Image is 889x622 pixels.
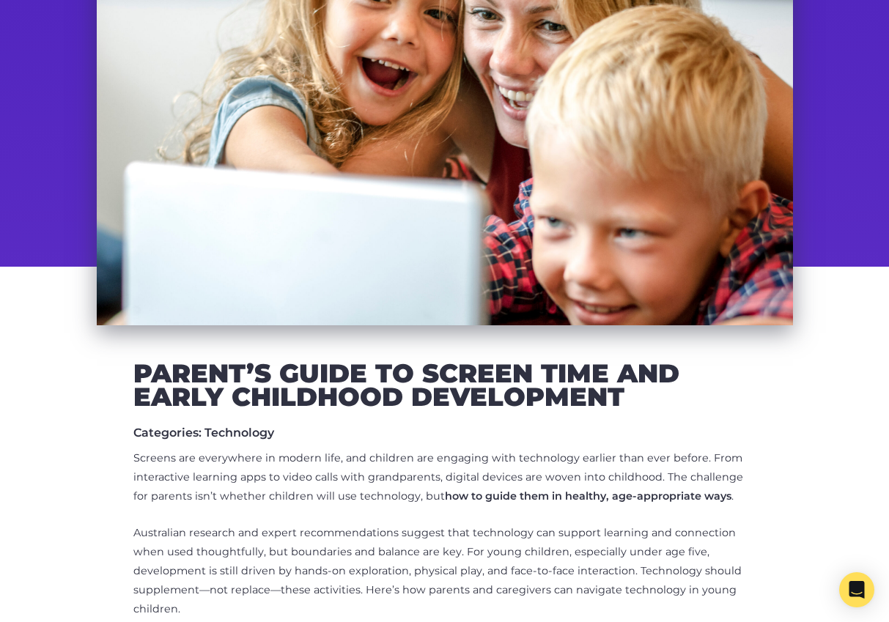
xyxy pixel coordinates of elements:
[839,572,874,607] div: Open Intercom Messenger
[133,426,756,440] h5: Categories: Technology
[133,524,756,619] p: Australian research and expert recommendations suggest that technology can support learning and c...
[445,489,731,503] strong: how to guide them in healthy, age-appropriate ways
[133,362,756,408] h2: Parent’s Guide to Screen Time and Early Childhood Development
[133,449,756,506] p: Screens are everywhere in modern life, and children are engaging with technology earlier than eve...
